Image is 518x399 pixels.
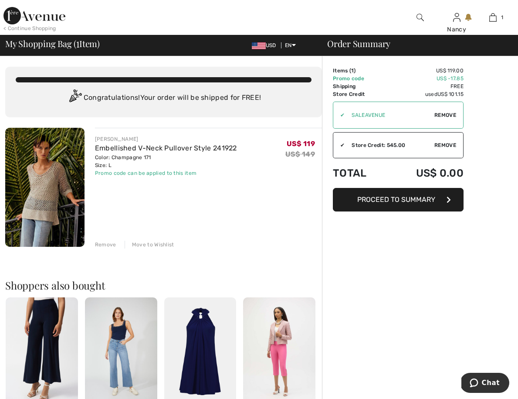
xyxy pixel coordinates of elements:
h2: Shoppers also bought [5,280,322,290]
td: US$ 119.00 [387,67,464,75]
td: US$ -17.85 [387,75,464,82]
td: Total [333,158,387,188]
div: ✔ [333,111,345,119]
a: Sign In [453,13,460,21]
span: 1 [351,68,354,74]
img: My Bag [489,12,497,23]
input: Promo code [345,102,434,128]
span: 1 [76,37,79,48]
td: used [387,90,464,98]
s: US$ 149 [285,150,315,158]
div: Remove [95,241,116,249]
div: Move to Wishlist [125,241,174,249]
img: 1ère Avenue [3,7,65,24]
td: Promo code [333,75,387,82]
td: US$ 0.00 [387,158,464,188]
img: search the website [416,12,424,23]
div: Order Summary [317,39,513,48]
span: US$ 119 [287,140,315,148]
span: 1 [501,14,503,21]
td: Shipping [333,82,387,90]
button: Proceed to Summary [333,188,464,211]
img: US Dollar [252,42,266,49]
span: My Shopping Bag ( Item) [5,39,100,48]
td: Items ( ) [333,67,387,75]
div: Color: Champagne 171 Size: L [95,153,237,169]
div: Congratulations! Your order will be shipped for FREE! [16,89,311,107]
span: EN [285,42,296,48]
img: My Info [453,12,460,23]
iframe: Opens a widget where you can chat to one of our agents [461,373,509,395]
div: [PERSON_NAME] [95,135,237,143]
a: 1 [475,12,511,23]
a: Embellished V-Neck Pullover Style 241922 [95,144,237,152]
div: Promo code can be applied to this item [95,169,237,177]
span: US$ 101.15 [437,91,464,97]
img: Embellished V-Neck Pullover Style 241922 [5,128,85,247]
td: Store Credit [333,90,387,98]
span: Proceed to Summary [357,195,435,204]
span: Remove [434,111,456,119]
div: ✔ [333,141,345,149]
span: USD [252,42,280,48]
td: Free [387,82,464,90]
span: Remove [434,141,456,149]
div: < Continue Shopping [3,24,56,32]
div: Nancy [439,25,474,34]
img: Congratulation2.svg [66,89,84,107]
div: Store Credit: 545.00 [345,141,434,149]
